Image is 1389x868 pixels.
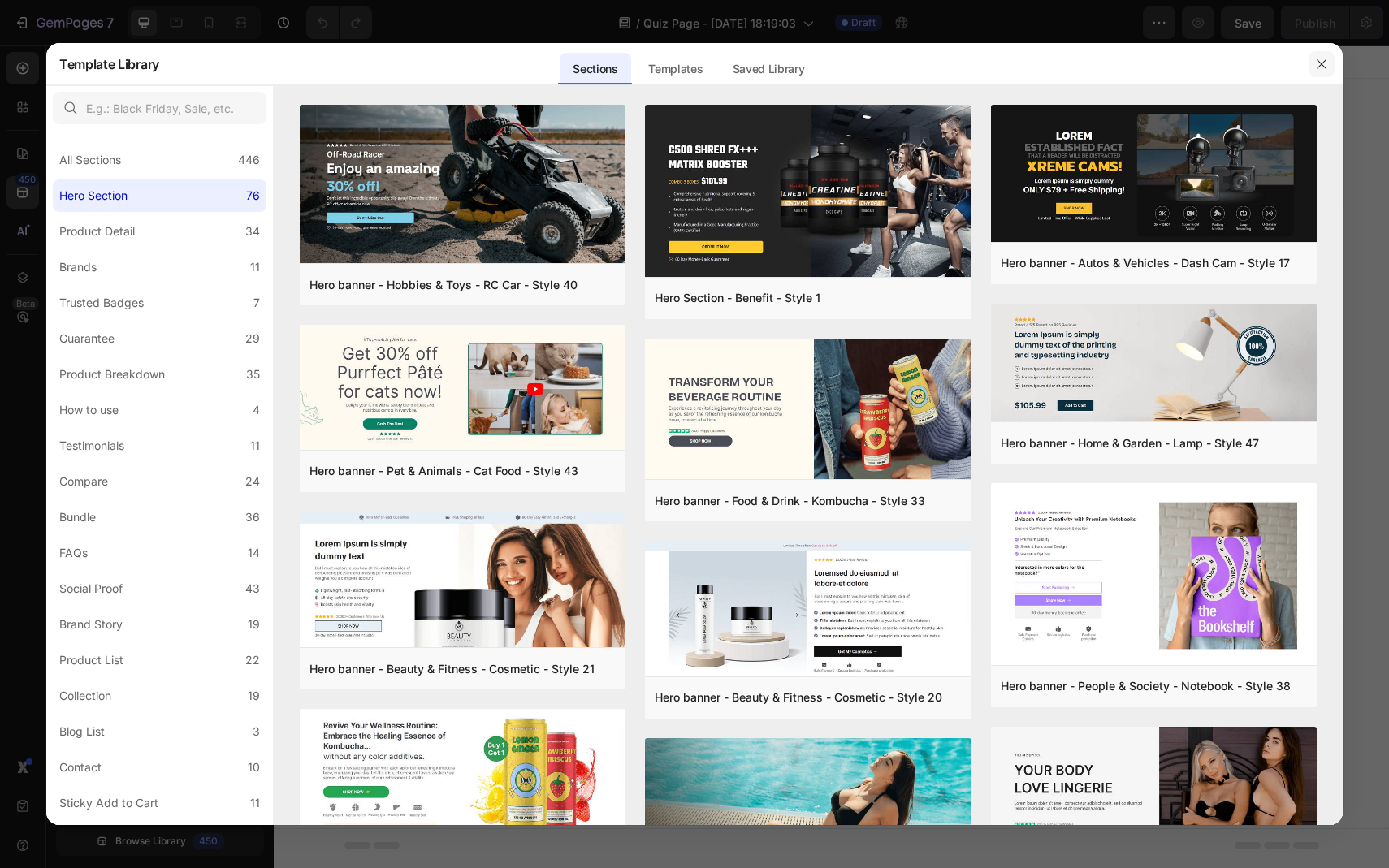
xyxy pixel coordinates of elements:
[246,186,260,205] div: 76
[59,257,97,277] div: Brands
[635,53,716,85] div: Templates
[560,53,630,85] div: Sections
[59,472,108,491] div: Compare
[59,650,123,670] div: Product List
[238,150,260,170] div: 446
[245,222,260,241] div: 34
[59,150,121,170] div: All Sections
[300,512,625,650] img: hr21.png
[59,543,88,563] div: FAQs
[253,400,260,420] div: 4
[59,686,111,706] div: Collection
[645,339,971,482] img: hr33.png
[655,288,820,308] div: Hero Section - Benefit - Style 1
[59,329,115,348] div: Guarantee
[59,436,124,456] div: Testimonials
[59,722,105,741] div: Blog List
[309,275,578,295] div: Hero banner - Hobbies & Toys - RC Car - Style 40
[245,329,260,348] div: 29
[59,365,165,384] div: Product Breakdown
[245,507,260,527] div: 36
[991,304,1317,425] img: hr47.png
[253,722,260,741] div: 3
[248,686,260,706] div: 19
[655,688,942,707] div: Hero banner - Beauty & Fitness - Cosmetic - Style 20
[991,483,1317,668] img: hr38.png
[53,92,266,124] input: E.g.: Black Friday, Sale, etc.
[645,541,971,680] img: hr20.png
[59,579,123,598] div: Social Proof
[448,539,667,552] div: Start with Generating from URL or image
[245,650,260,670] div: 22
[720,53,818,85] div: Saved Library
[59,793,158,813] div: Sticky Add to Cart
[59,293,144,313] div: Trusted Badges
[246,365,260,384] div: 35
[245,472,260,491] div: 24
[561,448,676,481] button: Add elements
[655,491,925,511] div: Hero banner - Food & Drink - Kombucha - Style 33
[645,105,971,279] img: hr1.png
[248,615,260,634] div: 19
[300,325,625,453] img: hr43.png
[59,186,128,205] div: Hero Section
[300,709,625,857] img: hr34.png
[245,579,260,598] div: 43
[440,448,552,481] button: Add sections
[991,105,1317,244] img: hr17.png
[991,727,1317,865] img: hr50.png
[253,293,260,313] div: 7
[250,793,260,813] div: 11
[250,257,260,277] div: 11
[59,43,159,85] h2: Template Library
[300,105,625,266] img: hr40.png
[250,436,260,456] div: 11
[248,758,260,777] div: 10
[309,659,595,679] div: Hero banner - Beauty & Fitness - Cosmetic - Style 21
[59,615,123,634] div: Brand Story
[460,416,656,435] div: Start with Sections from sidebar
[59,400,119,420] div: How to use
[59,222,135,241] div: Product Detail
[59,507,96,527] div: Bundle
[59,758,102,777] div: Contact
[1001,434,1259,453] div: Hero banner - Home & Garden - Lamp - Style 47
[1001,253,1290,273] div: Hero banner - Autos & Vehicles - Dash Cam - Style 17
[248,543,260,563] div: 14
[1001,676,1291,696] div: Hero banner - People & Society - Notebook - Style 38
[309,461,578,481] div: Hero banner - Pet & Animals - Cat Food - Style 43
